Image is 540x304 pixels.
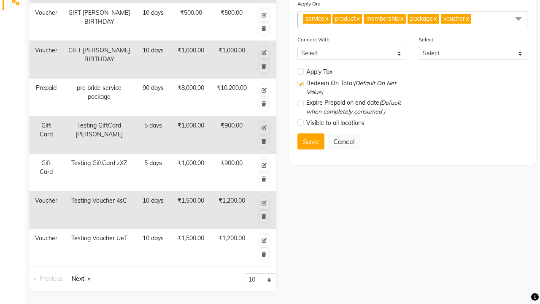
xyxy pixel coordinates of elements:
td: ₹500.00 [170,3,212,41]
label: Connect With [297,36,329,43]
td: GIFT [PERSON_NAME] BIRTHDAY [63,3,136,41]
td: Testing Voucher UeT [63,229,136,266]
td: ₹1,000.00 [170,41,212,79]
td: 10 days [136,191,170,229]
td: ₹1,000.00 [212,41,252,79]
td: ₹900.00 [212,116,252,154]
td: ₹1,200.00 [212,191,252,229]
td: ₹1,200.00 [212,229,252,266]
td: Prepaid [30,79,63,116]
label: Select [419,36,433,43]
span: Expire Prepaid on end date [306,98,406,116]
td: ₹8,000.00 [170,79,212,116]
td: 10 days [136,3,170,41]
td: ₹1,000.00 [170,116,212,154]
td: ₹1,500.00 [170,191,212,229]
td: pre bride service package [63,79,136,116]
td: 90 days [136,79,170,116]
td: ₹900.00 [212,154,252,191]
td: ₹10,200.00 [212,79,252,116]
button: Cancel [328,133,360,149]
span: Previous [40,275,63,282]
td: Testing Voucher 4sC [63,191,136,229]
button: Save [297,133,324,149]
td: Testing GiftCard [PERSON_NAME] [63,116,136,154]
td: 5 days [136,116,170,154]
td: 10 days [136,229,170,266]
td: Voucher [30,41,63,79]
td: Gift Card [30,116,63,154]
span: Apply Tax [306,68,332,76]
td: GIFT [PERSON_NAME] BIRTHDAY [63,41,136,79]
td: ₹1,500.00 [170,229,212,266]
span: membership [366,15,400,22]
td: Voucher [30,229,63,266]
td: Testing GiftCard zXZ [63,154,136,191]
span: service [305,15,324,22]
td: Gift Card [30,154,63,191]
td: ₹500.00 [212,3,252,41]
a: x [324,15,328,22]
td: 10 days [136,41,170,79]
span: product [335,15,356,22]
td: Voucher [30,191,63,229]
span: Visible to all locations [306,119,364,128]
td: ₹1,000.00 [170,154,212,191]
a: Next [67,273,94,285]
span: Redeem On Total [306,79,406,97]
td: Voucher [30,3,63,41]
nav: Pagination [30,273,147,285]
td: 5 days [136,154,170,191]
a: x [356,15,359,22]
a: x [400,15,403,22]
